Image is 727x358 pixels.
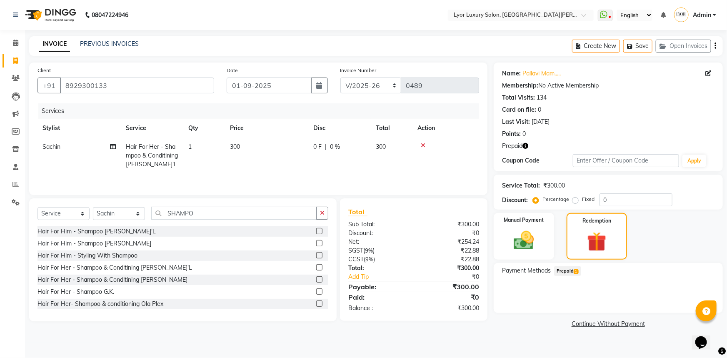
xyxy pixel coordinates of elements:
[342,304,414,313] div: Balance :
[674,8,689,22] img: Admin
[502,196,528,205] div: Discount:
[37,78,61,93] button: +91
[414,255,485,264] div: ₹22.88
[414,264,485,273] div: ₹300.00
[692,325,719,350] iframe: chat widget
[582,195,595,203] label: Fixed
[572,40,620,53] button: Create New
[414,282,485,292] div: ₹300.00
[495,320,721,328] a: Continue Without Payment
[502,81,538,90] div: Membership:
[348,255,364,263] span: CGST
[37,300,163,308] div: Hair For Her- Shampoo & conditioning Ola Plex
[21,3,78,27] img: logo
[348,208,367,216] span: Total
[188,143,192,150] span: 1
[37,119,121,138] th: Stylist
[340,67,377,74] label: Invoice Number
[582,217,611,225] label: Redemption
[426,273,485,281] div: ₹0
[126,143,178,168] span: Hair For Her - Shampoo & Conditining [PERSON_NAME]'L
[414,220,485,229] div: ₹300.00
[37,275,187,284] div: Hair For Her - Shampoo & Conditining [PERSON_NAME]
[37,227,156,236] div: Hair For Him - Shampoo [PERSON_NAME]'L
[371,119,412,138] th: Total
[342,238,414,246] div: Net:
[412,119,479,138] th: Action
[230,143,240,150] span: 300
[414,304,485,313] div: ₹300.00
[507,229,540,252] img: _cash.svg
[342,255,414,264] div: ( )
[538,105,541,114] div: 0
[502,181,540,190] div: Service Total:
[522,69,561,78] a: Pallavi Mam.....
[623,40,652,53] button: Save
[504,216,544,224] label: Manual Payment
[38,103,485,119] div: Services
[502,105,536,114] div: Card on file:
[42,143,60,150] span: Sachin
[308,119,371,138] th: Disc
[325,143,327,151] span: |
[342,220,414,229] div: Sub Total:
[656,40,711,53] button: Open Invoices
[37,67,51,74] label: Client
[342,282,414,292] div: Payable:
[502,142,522,150] span: Prepaid
[39,37,70,52] a: INVOICE
[330,143,340,151] span: 0 %
[60,78,214,93] input: Search by Name/Mobile/Email/Code
[414,229,485,238] div: ₹0
[502,118,530,126] div: Last Visit:
[37,288,114,296] div: Hair For Her - Shampoo G.K.
[502,93,535,102] div: Total Visits:
[693,11,711,20] span: Admin
[581,230,613,254] img: _gift.svg
[342,246,414,255] div: ( )
[37,239,151,248] div: Hair For Him - Shampoo [PERSON_NAME]
[365,247,373,254] span: 9%
[342,292,414,302] div: Paid:
[342,229,414,238] div: Discount:
[183,119,225,138] th: Qty
[151,207,317,220] input: Search or Scan
[574,269,578,274] span: 1
[414,238,485,246] div: ₹254.24
[342,264,414,273] div: Total:
[522,130,526,138] div: 0
[537,93,547,102] div: 134
[37,251,137,260] div: Hair For Him - Styling With Shampoo
[365,256,373,263] span: 9%
[502,130,521,138] div: Points:
[502,266,551,275] span: Payment Methods
[225,119,308,138] th: Price
[502,81,715,90] div: No Active Membership
[414,246,485,255] div: ₹22.88
[121,119,183,138] th: Service
[543,181,565,190] div: ₹300.00
[348,247,363,254] span: SGST
[682,155,706,167] button: Apply
[37,263,192,272] div: Hair For Her - Shampoo & Conditining [PERSON_NAME]'L
[342,273,425,281] a: Add Tip
[227,67,238,74] label: Date
[92,3,128,27] b: 08047224946
[502,156,573,165] div: Coupon Code
[414,292,485,302] div: ₹0
[376,143,386,150] span: 300
[542,195,569,203] label: Percentage
[532,118,550,126] div: [DATE]
[502,69,521,78] div: Name:
[573,154,679,167] input: Enter Offer / Coupon Code
[80,40,139,48] a: PREVIOUS INVOICES
[554,266,581,276] span: Prepaid
[313,143,322,151] span: 0 F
